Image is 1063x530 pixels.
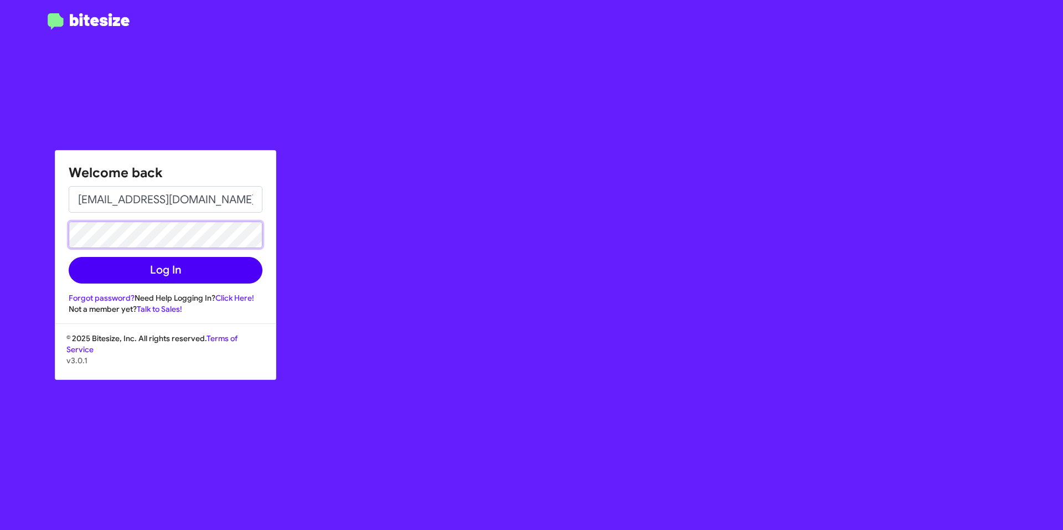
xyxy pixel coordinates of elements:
div: Not a member yet? [69,303,262,315]
h1: Welcome back [69,164,262,182]
div: Need Help Logging In? [69,292,262,303]
input: Email address [69,186,262,213]
button: Log In [69,257,262,284]
p: v3.0.1 [66,355,265,366]
div: © 2025 Bitesize, Inc. All rights reserved. [55,333,276,379]
a: Talk to Sales! [137,304,182,314]
a: Click Here! [215,293,254,303]
a: Forgot password? [69,293,135,303]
